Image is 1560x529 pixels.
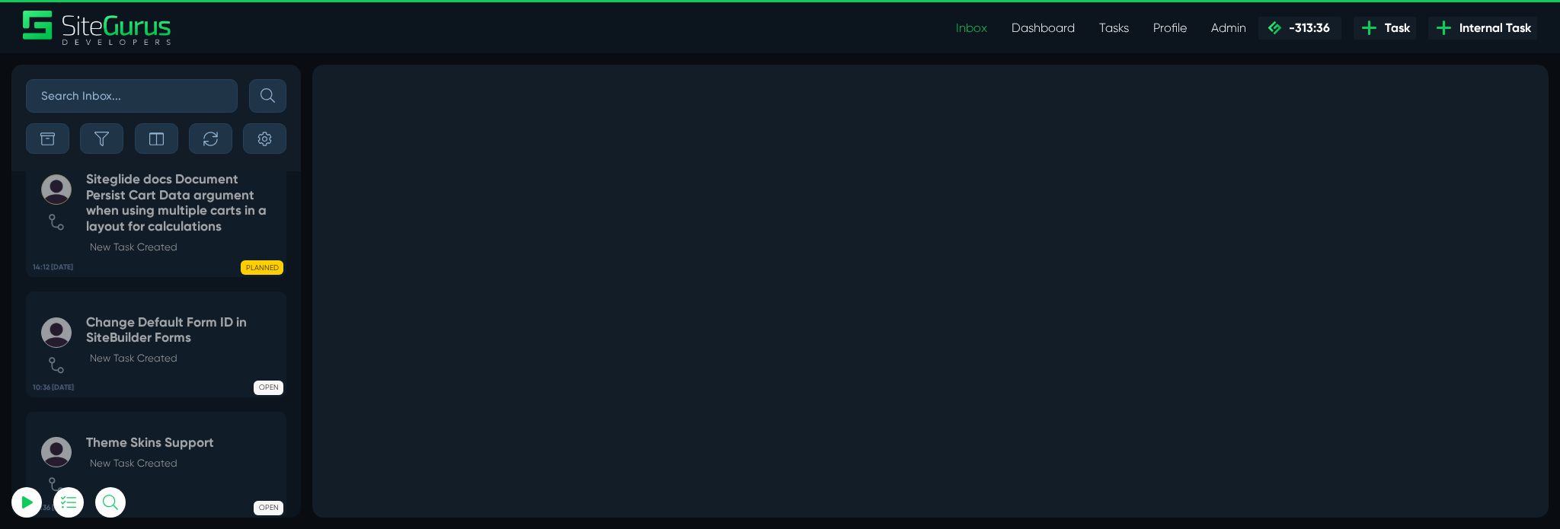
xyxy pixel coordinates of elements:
span: -313:36 [1283,21,1330,35]
img: Sitegurus Logo [23,11,172,45]
a: 14:12 [DATE] Siteglide docs Document Persist Cart Data argument when using multiple carts in a la... [26,149,286,278]
a: Task [1354,17,1416,40]
p: New Task Created [90,351,279,366]
a: Admin [1199,13,1258,43]
b: 14:12 [DATE] [33,262,73,272]
a: Tasks [1087,13,1141,43]
span: OPEN [254,501,283,515]
a: Inbox [944,13,999,43]
a: Dashboard [999,13,1087,43]
span: Task [1379,19,1410,37]
a: -313:36 [1258,17,1341,40]
input: Search Inbox... [26,79,238,113]
a: 10:36 [DATE] Change Default Form ID in SiteBuilder FormsNew Task Created OPEN [26,292,286,397]
b: 10:36 [DATE] [33,502,74,513]
h5: Siteglide docs Document Persist Cart Data argument when using multiple carts in a layout for calc... [86,171,279,234]
span: PLANNED [241,260,283,275]
a: 10:36 [DATE] Theme Skins SupportNew Task Created OPEN [26,412,286,518]
span: Internal Task [1453,19,1531,37]
p: New Task Created [90,240,279,255]
a: SiteGurus [23,11,172,45]
h5: Theme Skins Support [86,435,214,451]
b: 10:36 [DATE] [33,382,74,393]
a: Internal Task [1428,17,1537,40]
p: New Task Created [90,456,214,471]
span: OPEN [254,381,283,395]
h5: Change Default Form ID in SiteBuilder Forms [86,314,279,346]
a: Profile [1141,13,1199,43]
